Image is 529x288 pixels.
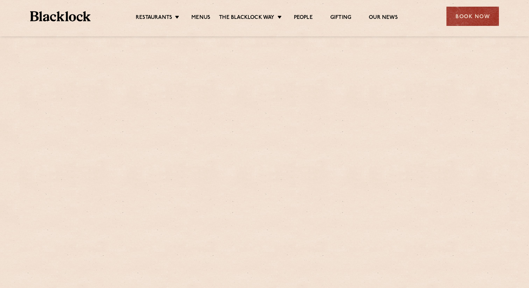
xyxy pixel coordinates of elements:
[30,11,91,21] img: BL_Textured_Logo-footer-cropped.svg
[369,14,398,22] a: Our News
[330,14,351,22] a: Gifting
[294,14,313,22] a: People
[219,14,274,22] a: The Blacklock Way
[191,14,210,22] a: Menus
[446,7,499,26] div: Book Now
[136,14,172,22] a: Restaurants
